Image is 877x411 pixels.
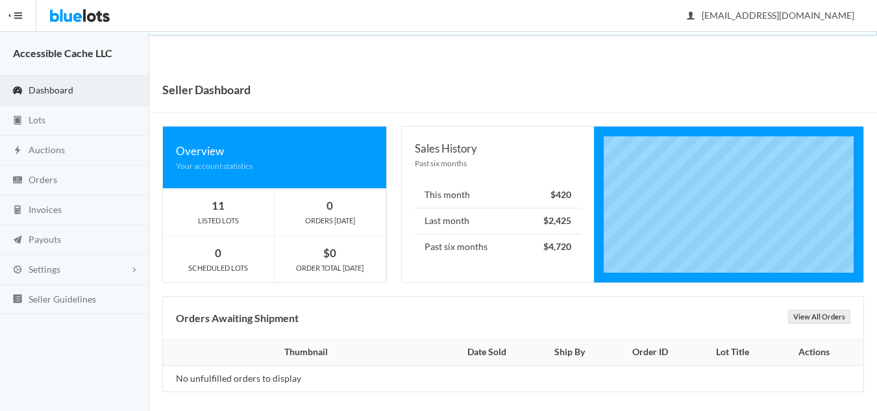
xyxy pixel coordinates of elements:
[415,234,581,260] li: Past six months
[29,204,62,215] span: Invoices
[163,262,274,274] div: SCHEDULED LOTS
[29,114,45,125] span: Lots
[543,241,571,252] strong: $4,720
[176,142,373,160] div: Overview
[29,84,73,95] span: Dashboard
[11,205,24,217] ion-icon: calculator
[29,293,96,305] span: Seller Guidelines
[215,246,221,260] strong: 0
[11,175,24,187] ion-icon: cash
[163,366,441,392] td: No unfulfilled orders to display
[11,115,24,127] ion-icon: clipboard
[29,234,61,245] span: Payouts
[608,340,693,366] th: Order ID
[415,182,581,208] li: This month
[29,264,60,275] span: Settings
[415,157,581,169] div: Past six months
[163,340,441,366] th: Thumbnail
[275,262,386,274] div: ORDER TOTAL [DATE]
[11,234,24,247] ion-icon: paper plane
[788,310,850,324] a: View All Orders
[532,340,608,366] th: Ship By
[162,80,251,99] h1: Seller Dashboard
[415,140,581,157] div: Sales History
[543,215,571,226] strong: $2,425
[275,215,386,227] div: ORDERS [DATE]
[693,340,772,366] th: Lot Title
[772,340,863,366] th: Actions
[11,264,24,277] ion-icon: cog
[176,160,373,172] div: Your account statistics
[550,189,571,200] strong: $420
[11,85,24,97] ion-icon: speedometer
[29,144,65,155] span: Auctions
[327,199,333,212] strong: 0
[11,293,24,306] ion-icon: list box
[13,47,112,59] strong: Accessible Cache LLC
[163,215,274,227] div: LISTED LOTS
[11,145,24,157] ion-icon: flash
[212,199,225,212] strong: 11
[441,340,532,366] th: Date Sold
[176,312,299,324] b: Orders Awaiting Shipment
[684,10,697,23] ion-icon: person
[415,208,581,234] li: Last month
[323,246,336,260] strong: $0
[687,10,854,21] span: [EMAIL_ADDRESS][DOMAIN_NAME]
[29,174,57,185] span: Orders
